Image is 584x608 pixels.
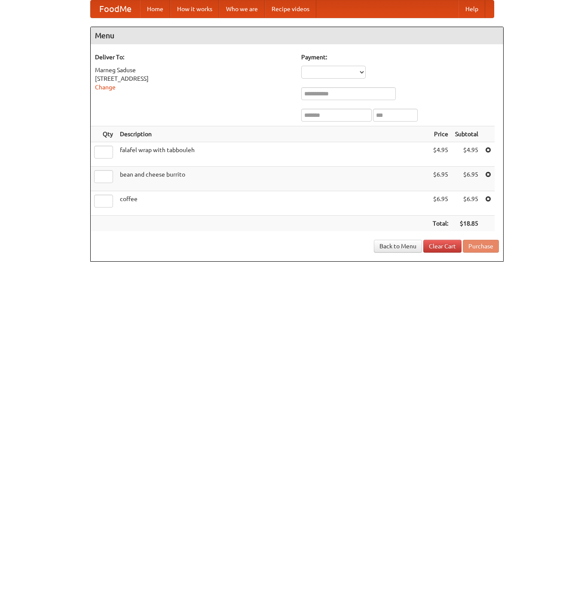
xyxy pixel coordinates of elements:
th: Subtotal [452,126,482,142]
a: Home [140,0,170,18]
th: Qty [91,126,116,142]
td: $6.95 [452,191,482,216]
td: $6.95 [429,167,452,191]
div: Marneg Saduse [95,66,293,74]
td: coffee [116,191,429,216]
a: Recipe videos [265,0,316,18]
a: Change [95,84,116,91]
td: $4.95 [429,142,452,167]
a: Who we are [219,0,265,18]
a: Help [459,0,485,18]
a: Clear Cart [423,240,462,253]
h5: Payment: [301,53,499,61]
th: Description [116,126,429,142]
div: [STREET_ADDRESS] [95,74,293,83]
th: $18.85 [452,216,482,232]
h5: Deliver To: [95,53,293,61]
td: $6.95 [452,167,482,191]
td: falafel wrap with tabbouleh [116,142,429,167]
a: How it works [170,0,219,18]
th: Price [429,126,452,142]
td: bean and cheese burrito [116,167,429,191]
td: $6.95 [429,191,452,216]
a: FoodMe [91,0,140,18]
a: Back to Menu [374,240,422,253]
th: Total: [429,216,452,232]
h4: Menu [91,27,503,44]
td: $4.95 [452,142,482,167]
button: Purchase [463,240,499,253]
